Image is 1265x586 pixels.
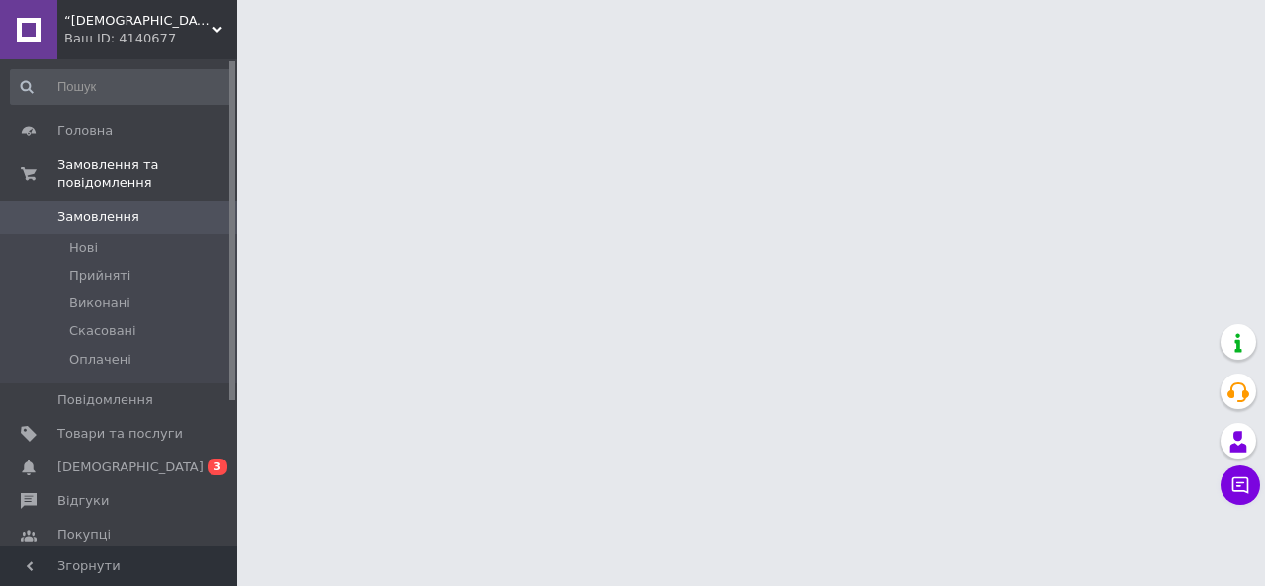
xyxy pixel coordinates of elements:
[69,322,136,340] span: Скасовані
[57,526,111,544] span: Покупці
[57,156,237,192] span: Замовлення та повідомлення
[64,30,237,47] div: Ваш ID: 4140677
[57,459,204,476] span: [DEMOGRAPHIC_DATA]
[69,267,130,285] span: Прийняті
[69,351,131,369] span: Оплачені
[69,294,130,312] span: Виконані
[1221,465,1260,505] button: Чат з покупцем
[57,425,183,443] span: Товари та послуги
[69,239,98,257] span: Нові
[57,123,113,140] span: Головна
[208,459,227,475] span: 3
[57,209,139,226] span: Замовлення
[57,391,153,409] span: Повідомлення
[57,492,109,510] span: Відгуки
[64,12,212,30] span: “Церковний інтернет магазин”. Почаївська Лавра
[10,69,233,105] input: Пошук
